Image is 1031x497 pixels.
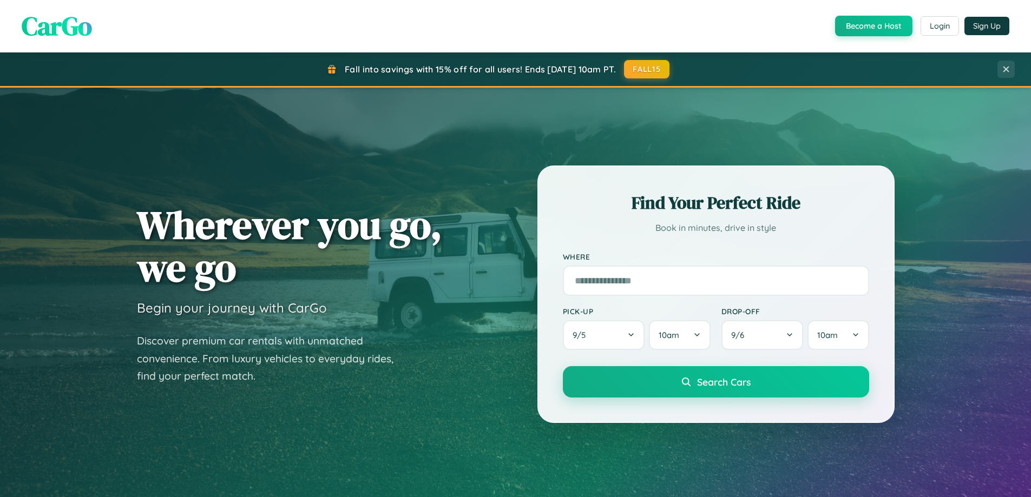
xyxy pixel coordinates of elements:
[721,320,804,350] button: 9/6
[835,16,912,36] button: Become a Host
[137,300,327,316] h3: Begin your journey with CarGo
[921,16,959,36] button: Login
[624,60,669,78] button: FALL15
[573,330,591,340] span: 9 / 5
[563,320,645,350] button: 9/5
[697,376,751,388] span: Search Cars
[563,191,869,215] h2: Find Your Perfect Ride
[649,320,710,350] button: 10am
[563,307,711,316] label: Pick-up
[817,330,838,340] span: 10am
[721,307,869,316] label: Drop-off
[807,320,869,350] button: 10am
[563,366,869,397] button: Search Cars
[731,330,750,340] span: 9 / 6
[563,220,869,236] p: Book in minutes, drive in style
[659,330,679,340] span: 10am
[563,252,869,261] label: Where
[345,64,616,75] span: Fall into savings with 15% off for all users! Ends [DATE] 10am PT.
[137,332,408,385] p: Discover premium car rentals with unmatched convenience. From luxury vehicles to everyday rides, ...
[22,8,92,44] span: CarGo
[964,17,1009,35] button: Sign Up
[137,203,442,289] h1: Wherever you go, we go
